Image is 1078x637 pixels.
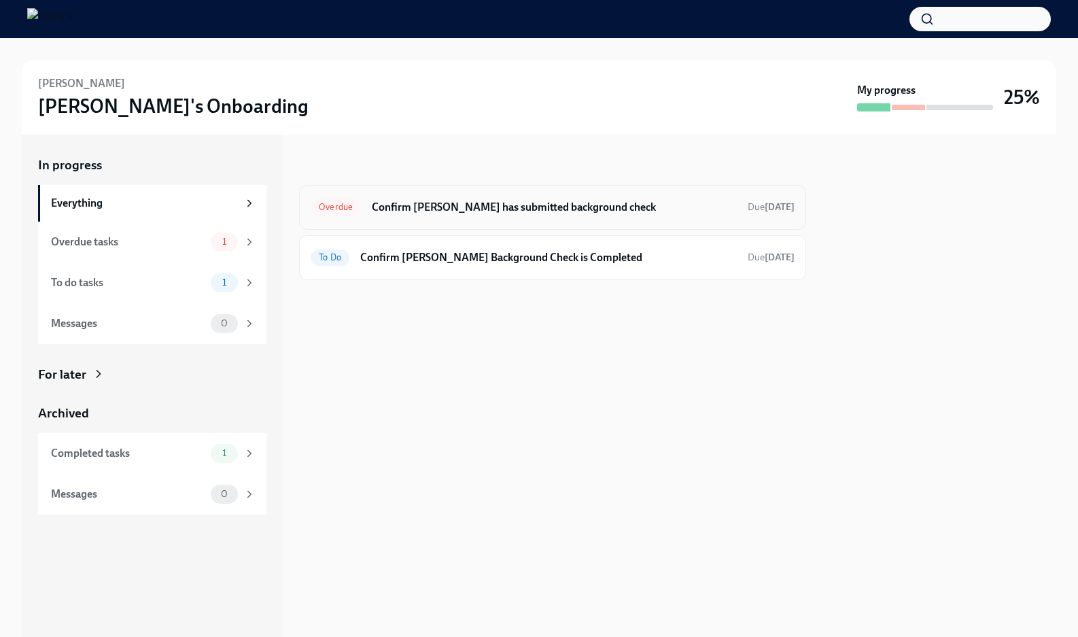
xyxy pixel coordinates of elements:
[51,235,205,249] div: Overdue tasks
[38,94,309,118] h3: [PERSON_NAME]'s Onboarding
[27,8,73,30] img: Rothy's
[360,250,737,265] h6: Confirm [PERSON_NAME] Background Check is Completed
[214,237,234,247] span: 1
[311,247,795,269] a: To DoConfirm [PERSON_NAME] Background Check is CompletedDue[DATE]
[38,76,125,91] h6: [PERSON_NAME]
[38,474,266,515] a: Messages0
[213,489,236,499] span: 0
[51,446,205,461] div: Completed tasks
[748,201,795,213] span: August 3rd, 2025 09:00
[38,185,266,222] a: Everything
[748,251,795,264] span: August 15th, 2025 09:00
[51,316,205,331] div: Messages
[38,156,266,174] a: In progress
[857,83,916,98] strong: My progress
[38,433,266,474] a: Completed tasks1
[51,196,238,211] div: Everything
[38,366,266,383] a: For later
[38,404,266,422] a: Archived
[765,201,795,213] strong: [DATE]
[214,448,234,458] span: 1
[214,277,234,288] span: 1
[748,252,795,263] span: Due
[51,275,205,290] div: To do tasks
[38,366,86,383] div: For later
[299,156,363,174] div: In progress
[765,252,795,263] strong: [DATE]
[213,318,236,328] span: 0
[311,196,795,218] a: OverdueConfirm [PERSON_NAME] has submitted background checkDue[DATE]
[748,201,795,213] span: Due
[311,252,349,262] span: To Do
[51,487,205,502] div: Messages
[38,303,266,344] a: Messages0
[372,200,737,215] h6: Confirm [PERSON_NAME] has submitted background check
[38,262,266,303] a: To do tasks1
[1004,85,1040,109] h3: 25%
[38,222,266,262] a: Overdue tasks1
[311,202,361,212] span: Overdue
